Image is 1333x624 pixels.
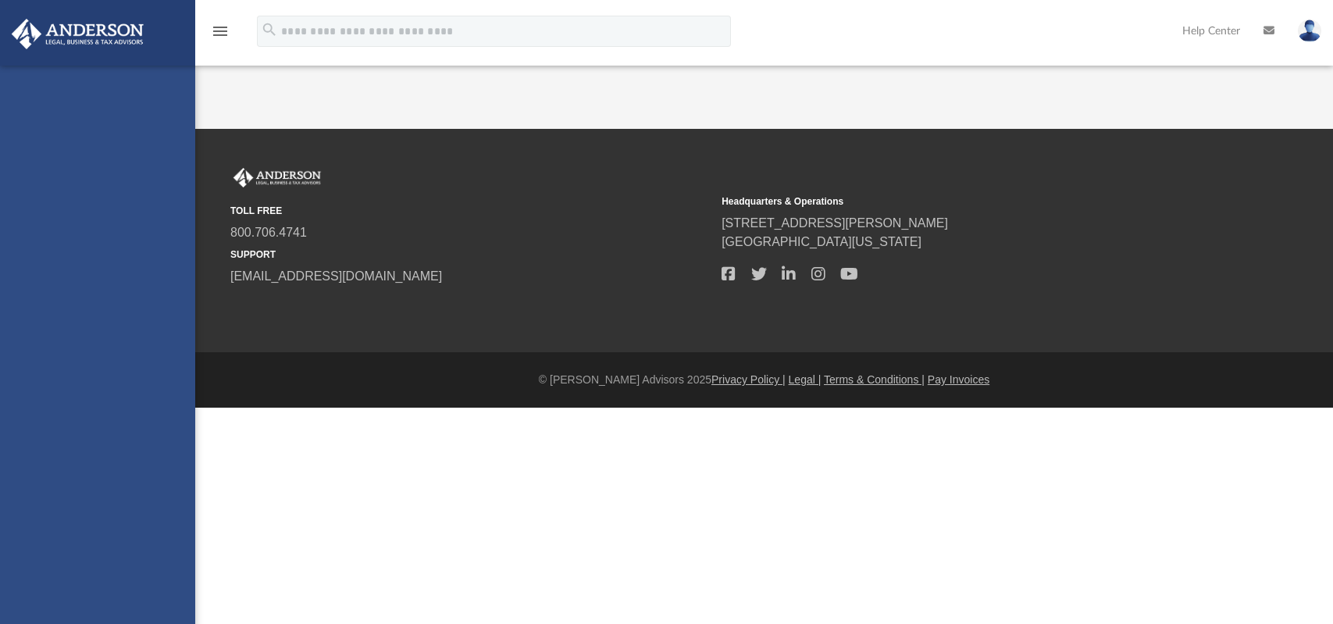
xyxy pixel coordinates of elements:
i: menu [211,22,230,41]
a: [STREET_ADDRESS][PERSON_NAME] [722,216,948,230]
a: 800.706.4741 [230,226,307,239]
a: Legal | [789,373,822,386]
img: User Pic [1298,20,1321,42]
div: © [PERSON_NAME] Advisors 2025 [195,372,1333,388]
a: Privacy Policy | [711,373,786,386]
a: [EMAIL_ADDRESS][DOMAIN_NAME] [230,269,442,283]
img: Anderson Advisors Platinum Portal [7,19,148,49]
small: SUPPORT [230,248,711,262]
small: Headquarters & Operations [722,194,1202,209]
i: search [261,21,278,38]
a: menu [211,30,230,41]
a: [GEOGRAPHIC_DATA][US_STATE] [722,235,921,248]
a: Terms & Conditions | [824,373,925,386]
img: Anderson Advisors Platinum Portal [230,168,324,188]
a: Pay Invoices [928,373,989,386]
small: TOLL FREE [230,204,711,218]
